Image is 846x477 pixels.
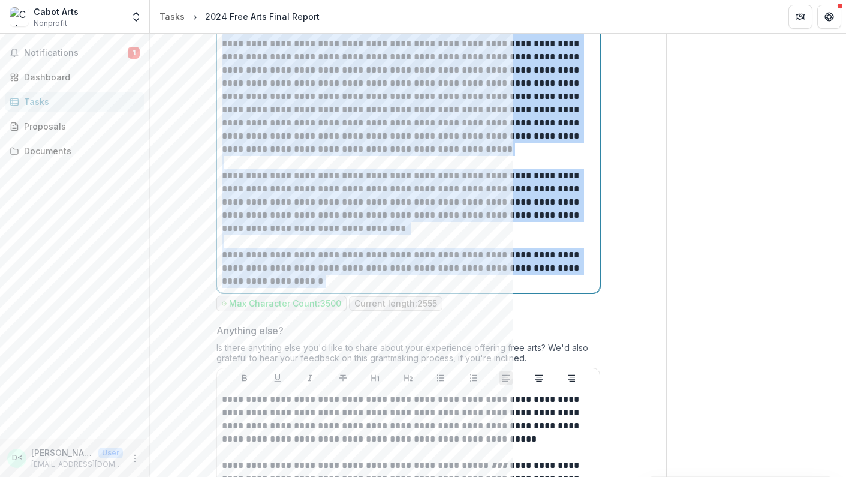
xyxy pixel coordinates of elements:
span: Nonprofit [34,18,67,29]
button: Ordered List [466,371,481,385]
div: Tasks [159,10,185,23]
a: Documents [5,141,144,161]
button: Bullet List [433,371,448,385]
span: Notifications [24,48,128,58]
nav: breadcrumb [155,8,324,25]
img: Cabot Arts [10,7,29,26]
button: Heading 2 [401,371,416,385]
div: Dana Robinson <director@cabotarts.org> [12,454,22,462]
a: Tasks [155,8,189,25]
button: More [128,451,142,466]
button: Partners [788,5,812,29]
button: Open entity switcher [128,5,144,29]
button: Strike [336,371,350,385]
button: Heading 1 [368,371,383,385]
p: Max Character Count: 3500 [229,299,341,309]
div: Cabot Arts [34,5,79,18]
div: 2024 Free Arts Final Report [205,10,320,23]
div: Dashboard [24,71,135,83]
a: Dashboard [5,67,144,87]
p: User [98,448,123,458]
p: [EMAIL_ADDRESS][DOMAIN_NAME] [31,459,123,470]
div: Proposals [24,120,135,133]
div: Documents [24,145,135,157]
button: Align Right [564,371,579,385]
span: 1 [128,47,140,59]
a: Proposals [5,116,144,136]
button: Align Left [499,371,513,385]
button: Underline [270,371,285,385]
button: Bold [237,371,252,385]
p: Anything else? [216,323,284,338]
p: Current length: 2555 [354,299,437,309]
a: Tasks [5,92,144,112]
button: Get Help [817,5,841,29]
button: Italicize [303,371,317,385]
div: Is there anything else you'd like to share about your experience offering free arts? We'd also gr... [216,343,600,368]
div: Tasks [24,95,135,108]
button: Align Center [532,371,546,385]
p: [PERSON_NAME] <[EMAIL_ADDRESS][DOMAIN_NAME]> [31,446,94,459]
button: Notifications1 [5,43,144,62]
